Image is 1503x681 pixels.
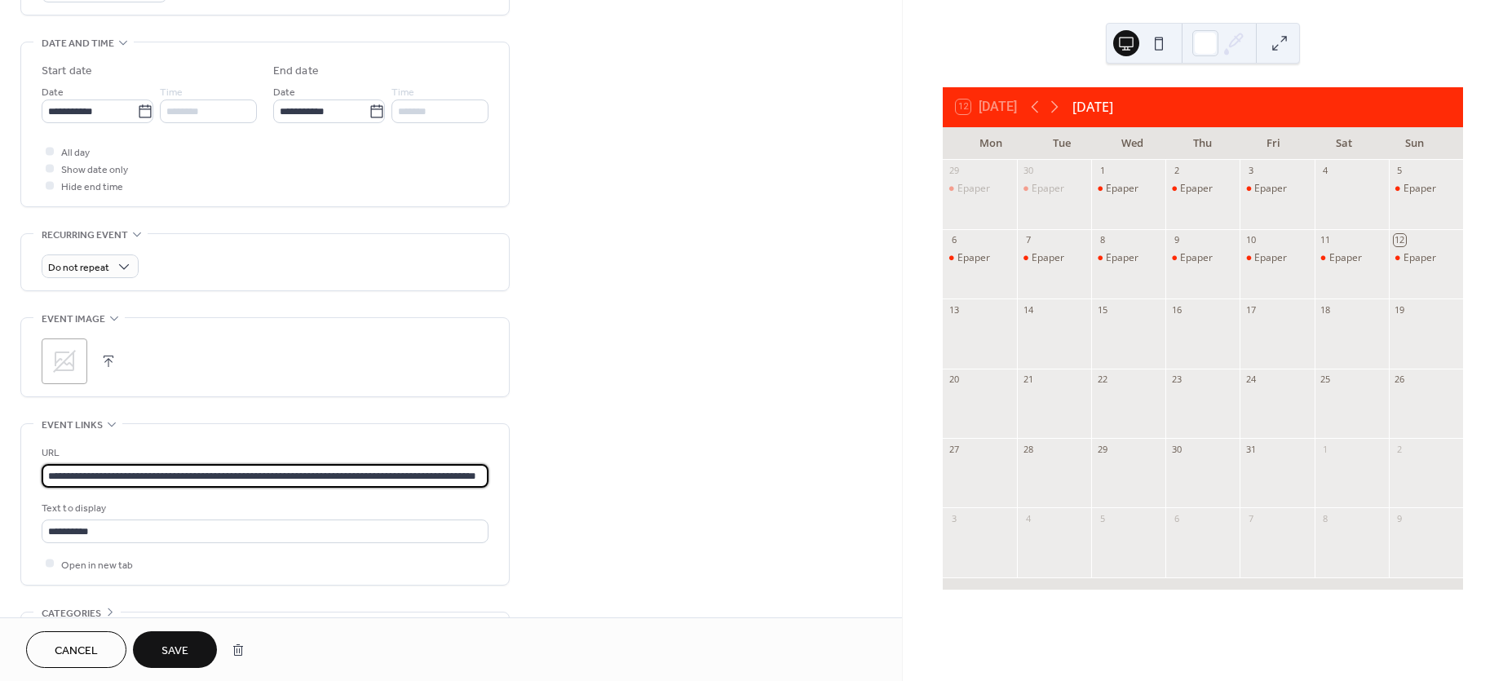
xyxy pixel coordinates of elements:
[1026,127,1097,160] div: Tue
[391,84,414,101] span: Time
[1309,127,1380,160] div: Sat
[1320,443,1332,455] div: 1
[1170,303,1183,316] div: 16
[1320,512,1332,524] div: 8
[1165,251,1240,265] div: Epaper
[948,303,960,316] div: 13
[42,605,101,622] span: Categories
[1096,303,1108,316] div: 15
[1180,251,1213,265] div: Epaper
[1394,234,1406,246] div: 12
[61,161,128,179] span: Show date only
[1096,165,1108,177] div: 1
[1091,182,1165,196] div: Epaper
[1170,234,1183,246] div: 9
[1389,182,1463,196] div: Epaper
[55,643,98,660] span: Cancel
[26,631,126,668] button: Cancel
[42,227,128,244] span: Recurring event
[1394,374,1406,386] div: 26
[42,84,64,101] span: Date
[1022,303,1034,316] div: 14
[133,631,217,668] button: Save
[1096,374,1108,386] div: 22
[1394,512,1406,524] div: 9
[1254,251,1287,265] div: Epaper
[1022,512,1034,524] div: 4
[1032,251,1064,265] div: Epaper
[61,144,90,161] span: All day
[1238,127,1309,160] div: Fri
[1404,182,1436,196] div: Epaper
[21,612,509,647] div: •••
[1091,251,1165,265] div: Epaper
[957,182,990,196] div: Epaper
[1394,165,1406,177] div: 5
[948,374,960,386] div: 20
[1096,443,1108,455] div: 29
[1240,251,1314,265] div: Epaper
[161,643,188,660] span: Save
[1168,127,1239,160] div: Thu
[1072,97,1113,117] div: [DATE]
[1404,251,1436,265] div: Epaper
[1244,374,1257,386] div: 24
[1017,182,1091,196] div: Epaper
[1320,165,1332,177] div: 4
[1315,251,1389,265] div: Epaper
[1032,182,1064,196] div: Epaper
[948,165,960,177] div: 29
[1320,374,1332,386] div: 25
[1320,234,1332,246] div: 11
[1254,182,1287,196] div: Epaper
[948,512,960,524] div: 3
[1320,303,1332,316] div: 18
[1394,303,1406,316] div: 19
[1106,251,1138,265] div: Epaper
[1389,251,1463,265] div: Epaper
[948,234,960,246] div: 6
[943,251,1017,265] div: Epaper
[1244,234,1257,246] div: 10
[42,338,87,384] div: ;
[48,259,109,277] span: Do not repeat
[42,63,92,80] div: Start date
[273,63,319,80] div: End date
[1017,251,1091,265] div: Epaper
[1165,182,1240,196] div: Epaper
[1022,165,1034,177] div: 30
[1379,127,1450,160] div: Sun
[1096,512,1108,524] div: 5
[61,556,133,573] span: Open in new tab
[1022,374,1034,386] div: 21
[943,182,1017,196] div: Epaper
[273,84,295,101] span: Date
[1106,182,1138,196] div: Epaper
[1097,127,1168,160] div: Wed
[42,35,114,52] span: Date and time
[61,179,123,196] span: Hide end time
[160,84,183,101] span: Time
[1244,165,1257,177] div: 3
[1170,165,1183,177] div: 2
[948,443,960,455] div: 27
[1394,443,1406,455] div: 2
[42,417,103,434] span: Event links
[42,444,485,462] div: URL
[956,127,1027,160] div: Mon
[1240,182,1314,196] div: Epaper
[1180,182,1213,196] div: Epaper
[1022,234,1034,246] div: 7
[1329,251,1362,265] div: Epaper
[1022,443,1034,455] div: 28
[1244,512,1257,524] div: 7
[42,500,485,517] div: Text to display
[1244,303,1257,316] div: 17
[42,311,105,328] span: Event image
[1170,512,1183,524] div: 6
[1096,234,1108,246] div: 8
[957,251,990,265] div: Epaper
[1244,443,1257,455] div: 31
[1170,443,1183,455] div: 30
